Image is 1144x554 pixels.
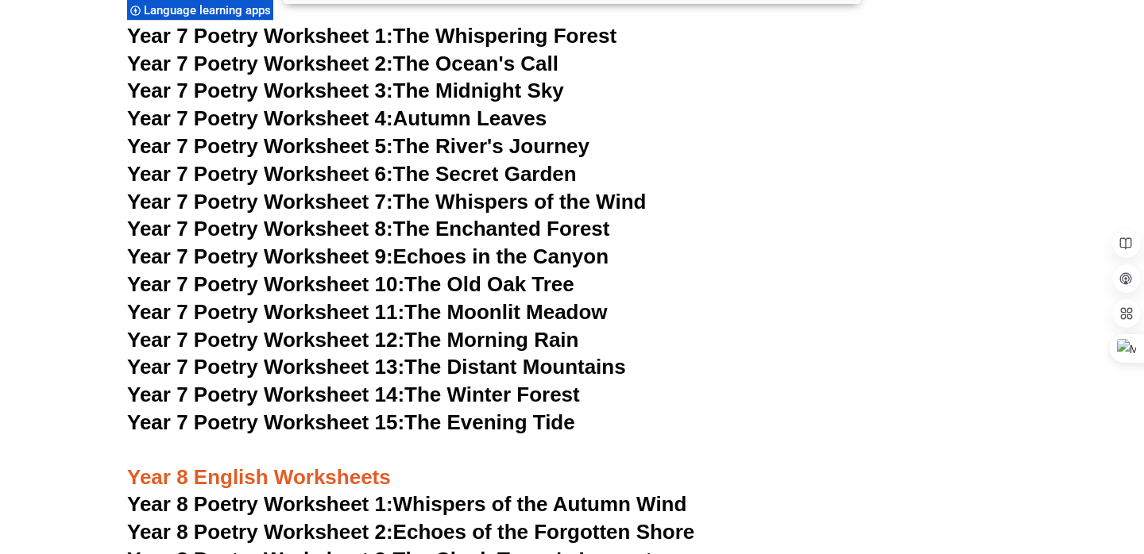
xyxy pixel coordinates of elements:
[127,190,646,214] a: Year 7 Poetry Worksheet 7:The Whispers of the Wind
[127,52,558,75] a: Year 7 Poetry Worksheet 2:The Ocean's Call
[127,52,393,75] span: Year 7 Poetry Worksheet 2:
[127,24,616,48] a: Year 7 Poetry Worksheet 1:The Whispering Forest
[127,355,404,379] span: Year 7 Poetry Worksheet 13:
[127,437,1017,491] h3: Year 8 English Worksheets
[127,106,393,130] span: Year 7 Poetry Worksheet 4:
[127,106,547,130] a: Year 7 Poetry Worksheet 4:Autumn Leaves
[872,375,1144,554] iframe: Chat Widget
[127,328,404,352] span: Year 7 Poetry Worksheet 12:
[127,24,393,48] span: Year 7 Poetry Worksheet 1:
[127,190,393,214] span: Year 7 Poetry Worksheet 7:
[127,217,609,240] a: Year 7 Poetry Worksheet 8:The Enchanted Forest
[127,162,577,186] a: Year 7 Poetry Worksheet 6:The Secret Garden
[127,134,393,158] span: Year 7 Poetry Worksheet 5:
[127,410,404,434] span: Year 7 Poetry Worksheet 15:
[127,272,404,296] span: Year 7 Poetry Worksheet 10:
[127,520,393,544] span: Year 8 Poetry Worksheet 2:
[127,383,404,406] span: Year 7 Poetry Worksheet 14:
[127,272,574,296] a: Year 7 Poetry Worksheet 10:The Old Oak Tree
[127,492,686,516] a: Year 8 Poetry Worksheet 1:Whispers of the Autumn Wind
[127,383,580,406] a: Year 7 Poetry Worksheet 14:The Winter Forest
[127,244,609,268] a: Year 7 Poetry Worksheet 9:Echoes in the Canyon
[127,134,589,158] a: Year 7 Poetry Worksheet 5:The River's Journey
[127,410,575,434] a: Year 7 Poetry Worksheet 15:The Evening Tide
[127,162,393,186] span: Year 7 Poetry Worksheet 6:
[127,244,393,268] span: Year 7 Poetry Worksheet 9:
[127,217,393,240] span: Year 7 Poetry Worksheet 8:
[127,355,626,379] a: Year 7 Poetry Worksheet 13:The Distant Mountains
[127,492,393,516] span: Year 8 Poetry Worksheet 1:
[127,79,564,102] a: Year 7 Poetry Worksheet 3:The Midnight Sky
[144,3,276,17] span: Language learning apps
[127,300,608,324] a: Year 7 Poetry Worksheet 11:The Moonlit Meadow
[127,300,404,324] span: Year 7 Poetry Worksheet 11:
[127,328,578,352] a: Year 7 Poetry Worksheet 12:The Morning Rain
[127,79,393,102] span: Year 7 Poetry Worksheet 3:
[127,520,694,544] a: Year 8 Poetry Worksheet 2:Echoes of the Forgotten Shore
